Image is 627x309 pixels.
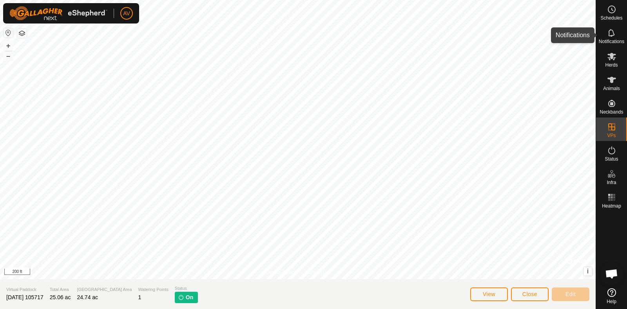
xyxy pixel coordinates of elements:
button: Map Layers [17,29,27,38]
span: Neckbands [600,110,623,114]
span: Herds [605,63,618,67]
div: Open chat [600,262,623,286]
a: Privacy Policy [267,269,296,276]
img: Gallagher Logo [9,6,107,20]
a: Help [596,285,627,307]
span: [GEOGRAPHIC_DATA] Area [77,286,132,293]
span: Infra [607,180,616,185]
button: Reset Map [4,28,13,38]
span: Total Area [50,286,71,293]
a: Contact Us [306,269,329,276]
span: Status [605,157,618,161]
button: – [4,51,13,61]
span: Notifications [599,39,624,44]
span: 25.06 ac [50,294,71,300]
button: + [4,41,13,51]
span: Animals [603,86,620,91]
button: i [584,267,592,276]
span: Schedules [600,16,622,20]
span: i [587,268,589,275]
span: Help [607,299,616,304]
span: View [483,291,495,297]
span: [DATE] 105717 [6,294,43,300]
span: Edit [565,291,576,297]
span: Close [522,291,537,297]
span: VPs [607,133,616,138]
span: AV [123,9,130,18]
span: Virtual Paddock [6,286,43,293]
button: Edit [552,287,589,301]
span: Heatmap [602,204,621,208]
button: View [470,287,508,301]
span: 1 [138,294,141,300]
span: On [186,293,193,302]
span: 24.74 ac [77,294,98,300]
img: turn-on [178,294,184,300]
button: Close [511,287,549,301]
span: Status [175,285,198,292]
span: Watering Points [138,286,169,293]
